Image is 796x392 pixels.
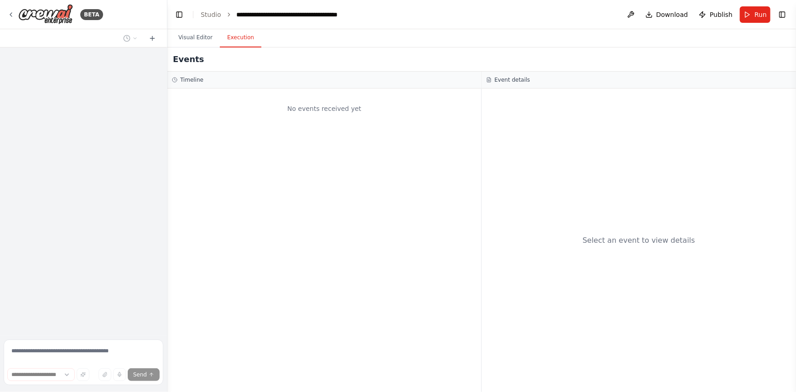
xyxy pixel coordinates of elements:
[113,368,126,381] button: Click to speak your automation idea
[18,4,73,25] img: Logo
[776,8,789,21] button: Show right sidebar
[172,93,477,124] div: No events received yet
[173,53,204,66] h2: Events
[754,10,767,19] span: Run
[642,6,692,23] button: Download
[201,11,221,18] a: Studio
[133,371,147,378] span: Send
[220,28,261,47] button: Execution
[201,10,339,19] nav: breadcrumb
[80,9,103,20] div: BETA
[128,368,160,381] button: Send
[583,235,695,246] div: Select an event to view details
[77,368,89,381] button: Improve this prompt
[173,8,186,21] button: Hide left sidebar
[180,76,203,84] h3: Timeline
[710,10,733,19] span: Publish
[740,6,770,23] button: Run
[656,10,688,19] span: Download
[494,76,530,84] h3: Event details
[145,33,160,44] button: Start a new chat
[695,6,736,23] button: Publish
[99,368,111,381] button: Upload files
[171,28,220,47] button: Visual Editor
[120,33,141,44] button: Switch to previous chat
